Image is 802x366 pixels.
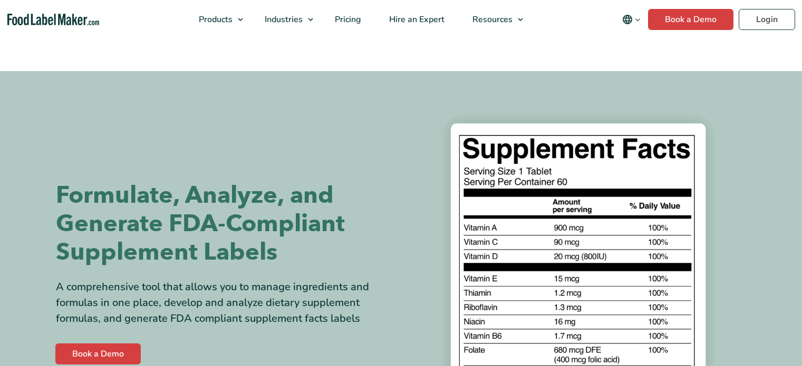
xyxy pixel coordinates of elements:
span: Hire an Expert [386,14,446,25]
span: Pricing [332,14,362,25]
a: Login [739,9,795,30]
a: Book a Demo [648,9,733,30]
a: Food Label Maker homepage [7,14,99,26]
div: A comprehensive tool that allows you to manage ingredients and formulas in one place, develop and... [56,279,393,327]
h1: Formulate, Analyze, and Generate FDA-Compliant Supplement Labels [56,181,393,266]
span: Resources [469,14,514,25]
button: Change language [615,9,648,30]
span: Products [196,14,234,25]
span: Industries [262,14,304,25]
a: Book a Demo [55,343,141,364]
